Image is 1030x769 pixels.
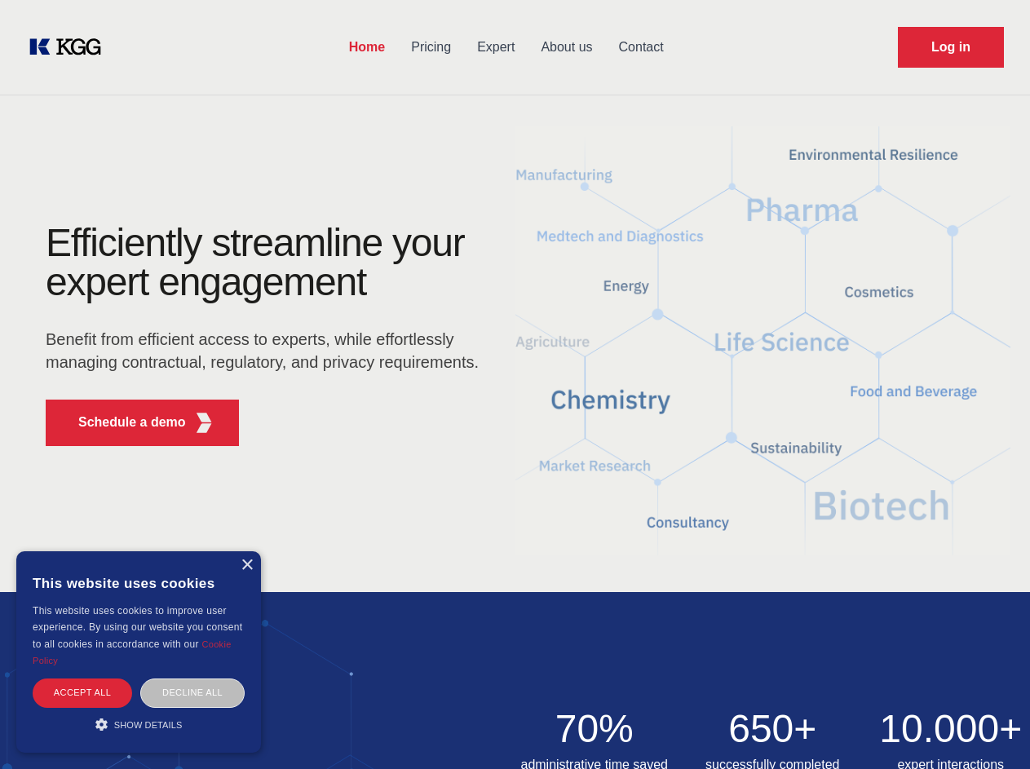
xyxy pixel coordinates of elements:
span: This website uses cookies to improve user experience. By using our website you consent to all coo... [33,605,242,650]
iframe: Chat Widget [948,691,1030,769]
a: Pricing [398,26,464,69]
div: Decline all [140,678,245,707]
h2: 650+ [693,709,852,749]
p: Benefit from efficient access to experts, while effortlessly managing contractual, regulatory, an... [46,328,489,373]
div: This website uses cookies [33,563,245,603]
span: Show details [114,720,183,730]
img: KGG Fifth Element RED [194,413,214,433]
div: Close [241,559,253,572]
a: About us [528,26,605,69]
h2: 70% [515,709,674,749]
a: Contact [606,26,677,69]
div: Accept all [33,678,132,707]
a: Cookie Policy [33,639,232,665]
button: Schedule a demoKGG Fifth Element RED [46,400,239,446]
a: Home [336,26,398,69]
a: KOL Knowledge Platform: Talk to Key External Experts (KEE) [26,34,114,60]
a: Expert [464,26,528,69]
img: KGG Fifth Element RED [515,106,1011,576]
div: Show details [33,716,245,732]
p: Schedule a demo [78,413,186,432]
h1: Efficiently streamline your expert engagement [46,223,489,302]
a: Request Demo [898,27,1004,68]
